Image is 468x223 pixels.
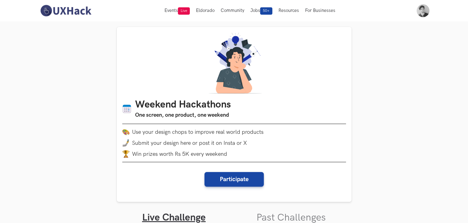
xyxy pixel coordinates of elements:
li: Use your design chops to improve real world products [122,128,346,136]
img: Your profile pic [417,4,429,17]
span: Submit your design here or post it on Insta or X [132,140,247,146]
span: Live [178,7,190,15]
h3: One screen, one product, one weekend [135,111,231,119]
img: trophy.png [122,150,130,158]
h1: Weekend Hackathons [135,99,231,111]
img: A designer thinking [205,32,263,93]
img: palette.png [122,128,130,136]
button: Participate [205,172,264,187]
li: Win prizes worth Rs 5K every weekend [122,150,346,158]
img: mobile-in-hand.png [122,139,130,147]
span: 50+ [260,7,272,15]
img: Calendar icon [122,104,131,114]
img: UXHack-logo.png [39,4,93,17]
